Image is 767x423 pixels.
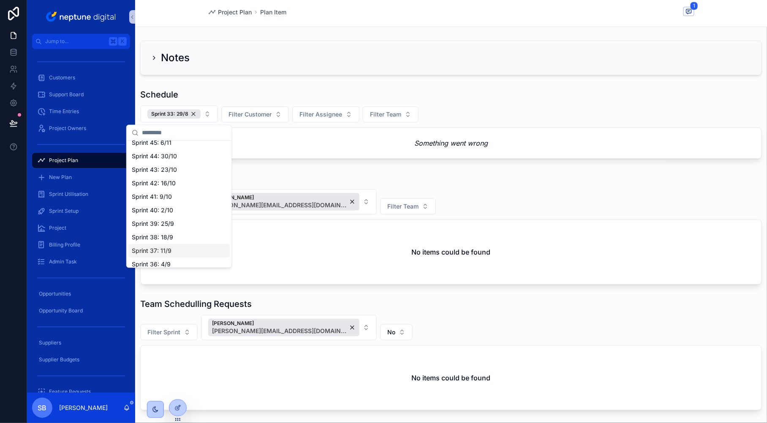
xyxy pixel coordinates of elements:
span: [PERSON_NAME] [212,320,347,327]
span: Sprint Setup [49,208,79,214]
span: Sprint 41: 9/10 [132,193,172,201]
span: Sprint 44: 30/10 [132,152,177,160]
div: scrollable content [27,49,135,393]
span: Sprint 36: 4/9 [132,260,171,268]
a: Feature Requests [32,384,130,399]
span: [PERSON_NAME] [212,194,347,201]
em: Something went wrong [414,138,488,148]
a: Project Plan [208,8,252,16]
a: Plan Item [260,8,286,16]
button: Select Button [292,106,359,122]
span: Feature Requests [49,388,91,395]
button: Jump to...K [32,34,130,49]
img: App logo [44,10,118,24]
span: Sprint 38: 18/9 [132,233,173,241]
a: Project [32,220,130,236]
a: Sprint Utilisation [32,187,130,202]
span: Filter Sprint [147,328,180,336]
a: Supplier Budgets [32,352,130,367]
div: Suggestions [127,141,231,268]
span: 1 [690,2,698,10]
span: Customers [49,74,75,81]
button: Unselect 64 [208,193,359,211]
button: Select Button [221,106,289,122]
span: Opportunities [39,290,71,297]
span: [PERSON_NAME][EMAIL_ADDRESS][DOMAIN_NAME] [212,201,347,209]
span: Project Plan [218,8,252,16]
span: New Plan [49,174,72,181]
a: Opportunity Board [32,303,130,318]
span: Opportunity Board [39,307,83,314]
span: Filter Assignee [299,110,342,119]
span: Project Owners [49,125,86,132]
span: Support Board [49,91,84,98]
span: Sprint 33: 29/8 [151,111,188,117]
a: Customers [32,70,130,85]
h1: Schedule [140,89,178,100]
button: Select Button [201,315,377,340]
span: Sprint Utilisation [49,191,88,198]
span: Project Plan [49,157,78,164]
span: Supplier Budgets [39,356,79,363]
a: Billing Profile [32,237,130,252]
button: Select Button [140,106,218,122]
span: SB [38,403,47,413]
button: Select Button [380,198,436,214]
span: Filter Team [387,202,419,211]
a: Suppliers [32,335,130,350]
a: Sprint Setup [32,203,130,219]
a: Project Owners [32,121,130,136]
a: Project Plan [32,153,130,168]
span: K [119,38,126,45]
h2: Notes [161,51,190,65]
span: Sprint 42: 16/10 [132,179,176,187]
button: Unselect 64 [208,319,359,336]
span: No [387,328,395,336]
span: Sprint 37: 11/9 [132,247,171,255]
button: Select Button [363,106,419,122]
a: New Plan [32,170,130,185]
button: Unselect 11 [147,109,201,119]
a: Support Board [32,87,130,102]
button: Select Button [140,324,198,340]
a: Admin Task [32,254,130,269]
span: Admin Task [49,258,77,265]
span: Sprint 40: 2/10 [132,206,173,214]
span: Sprint 45: 6/11 [132,138,171,147]
span: Sprint 43: 23/10 [132,165,177,174]
a: Time Entries [32,104,130,119]
h1: Team Schedulling Requests [140,298,252,310]
span: [PERSON_NAME][EMAIL_ADDRESS][DOMAIN_NAME] [212,327,347,335]
span: Time Entries [49,108,79,115]
span: Suppliers [39,339,61,346]
span: Filter Customer [228,110,272,119]
p: [PERSON_NAME] [59,404,108,412]
span: Project [49,225,66,231]
button: 1 [683,7,694,17]
button: Select Button [380,324,413,340]
span: Billing Profile [49,241,80,248]
span: Sprint 39: 25/9 [132,220,174,228]
h2: No items could be found [412,247,491,257]
h2: No items could be found [412,373,491,383]
span: Filter Team [370,110,401,119]
span: Jump to... [45,38,106,45]
button: Select Button [201,189,377,214]
a: Opportunities [32,286,130,301]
